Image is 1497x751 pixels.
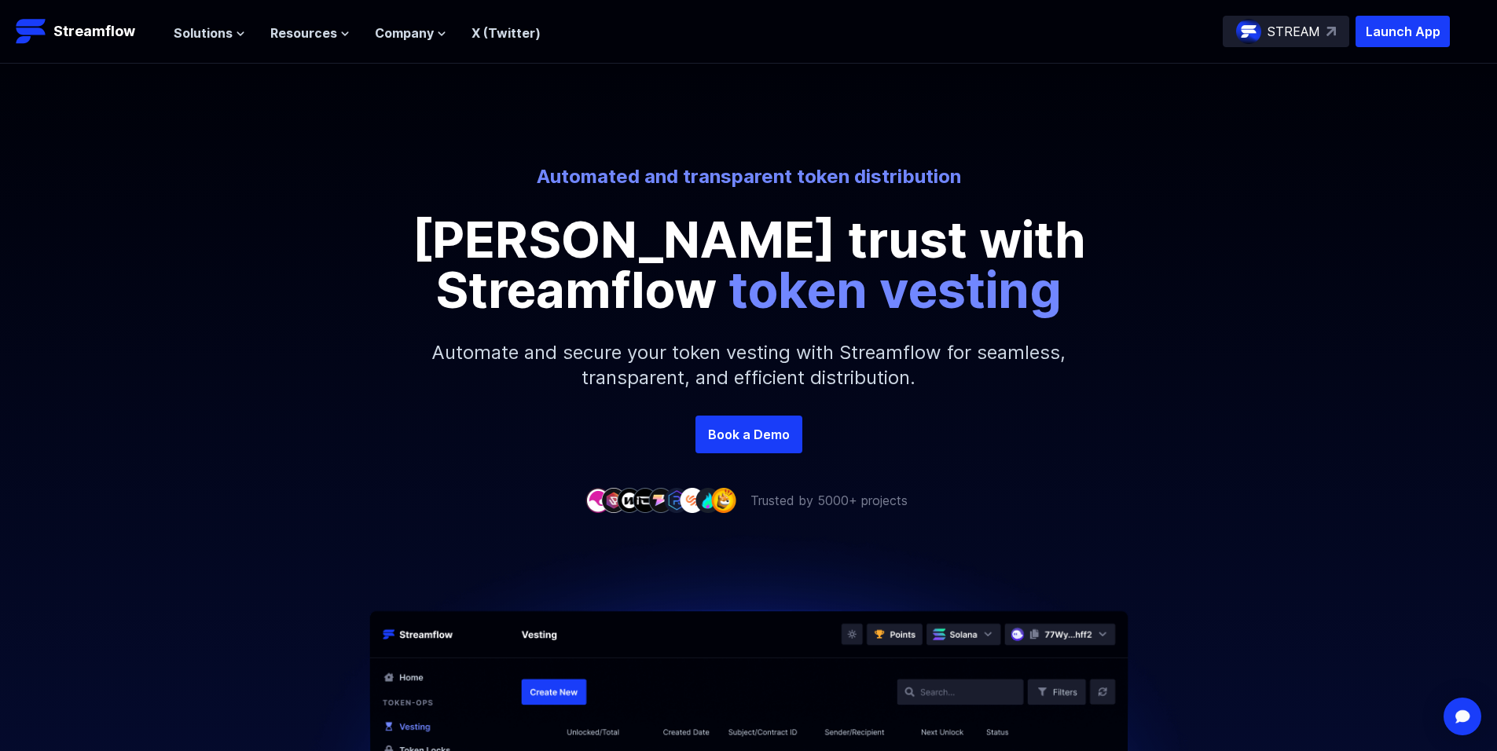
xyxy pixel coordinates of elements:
a: X (Twitter) [471,25,541,41]
img: company-6 [664,488,689,512]
span: Resources [270,24,337,42]
a: Streamflow [16,16,158,47]
p: Automated and transparent token distribution [314,164,1184,189]
img: company-7 [680,488,705,512]
span: token vesting [728,259,1062,320]
div: Open Intercom Messenger [1444,698,1481,735]
img: company-2 [601,488,626,512]
img: company-8 [695,488,721,512]
p: [PERSON_NAME] trust with Streamflow [395,214,1103,315]
span: Company [375,24,434,42]
span: Solutions [174,24,233,42]
button: Solutions [174,24,245,42]
button: Company [375,24,446,42]
img: company-4 [633,488,658,512]
a: Book a Demo [695,416,802,453]
p: STREAM [1268,22,1320,41]
img: top-right-arrow.svg [1326,27,1336,36]
img: company-1 [585,488,611,512]
img: company-9 [711,488,736,512]
img: Streamflow Logo [16,16,47,47]
p: Automate and secure your token vesting with Streamflow for seamless, transparent, and efficient d... [411,315,1087,416]
button: Launch App [1356,16,1450,47]
p: Streamflow [53,20,135,42]
img: company-3 [617,488,642,512]
p: Trusted by 5000+ projects [750,491,908,510]
img: streamflow-logo-circle.png [1236,19,1261,44]
a: STREAM [1223,16,1349,47]
img: company-5 [648,488,673,512]
button: Resources [270,24,350,42]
